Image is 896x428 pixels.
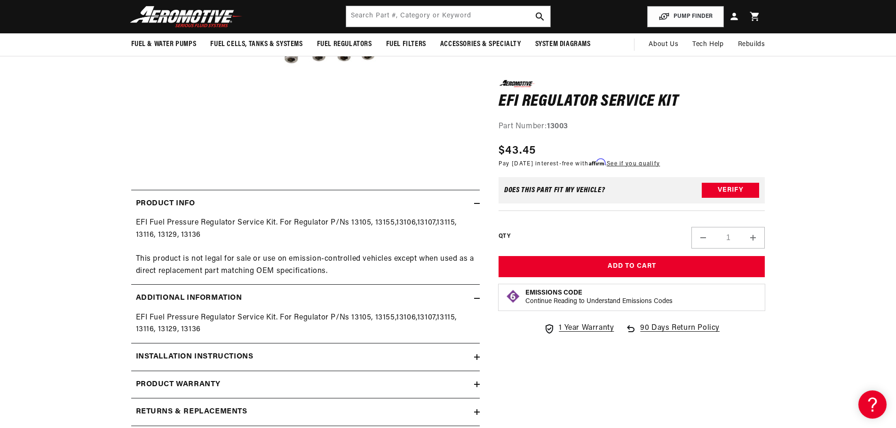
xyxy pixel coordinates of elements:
[647,6,724,27] button: PUMP FINDER
[530,6,550,27] button: search button
[702,183,759,198] button: Verify
[642,33,685,56] a: About Us
[499,159,660,168] p: Pay [DATE] interest-free with .
[386,39,426,49] span: Fuel Filters
[499,94,765,109] h1: EFI Regulator Service Kit
[127,6,245,28] img: Aeromotive
[203,33,309,55] summary: Fuel Cells, Tanks & Systems
[131,312,480,336] div: EFI Fuel Pressure Regulator Service Kit. For Regulator P/Ns 13105, 13155,13106,13107,13115, 13116...
[504,187,605,194] div: Does This part fit My vehicle?
[124,33,204,55] summary: Fuel & Water Pumps
[317,39,372,49] span: Fuel Regulators
[131,371,480,398] summary: Product warranty
[625,322,720,344] a: 90 Days Return Policy
[547,123,568,130] strong: 13003
[499,142,536,159] span: $43.45
[131,285,480,312] summary: Additional information
[131,398,480,426] summary: Returns & replacements
[607,161,660,166] a: See if you qualify - Learn more about Affirm Financing (opens in modal)
[649,41,678,48] span: About Us
[433,33,528,55] summary: Accessories & Specialty
[685,33,730,56] summary: Tech Help
[525,289,673,306] button: Emissions CodeContinue Reading to Understand Emissions Codes
[528,33,598,55] summary: System Diagrams
[136,406,247,418] h2: Returns & replacements
[136,198,195,210] h2: Product Info
[379,33,433,55] summary: Fuel Filters
[131,217,480,277] div: EFI Fuel Pressure Regulator Service Kit. For Regulator P/Ns 13105, 13155,13106,13107,13115, 13116...
[559,322,614,335] span: 1 Year Warranty
[136,379,221,391] h2: Product warranty
[506,289,521,304] img: Emissions code
[692,39,723,50] span: Tech Help
[731,33,772,56] summary: Rebuilds
[310,33,379,55] summary: Fuel Regulators
[440,39,521,49] span: Accessories & Specialty
[131,39,197,49] span: Fuel & Water Pumps
[346,6,550,27] input: Search by Part Number, Category or Keyword
[535,39,591,49] span: System Diagrams
[525,297,673,306] p: Continue Reading to Understand Emissions Codes
[640,322,720,344] span: 90 Days Return Policy
[738,39,765,50] span: Rebuilds
[544,322,614,335] a: 1 Year Warranty
[499,256,765,277] button: Add to Cart
[589,158,605,165] span: Affirm
[525,289,582,296] strong: Emissions Code
[136,292,242,304] h2: Additional information
[499,233,510,241] label: QTY
[210,39,302,49] span: Fuel Cells, Tanks & Systems
[136,351,254,363] h2: Installation Instructions
[131,190,480,218] summary: Product Info
[131,343,480,371] summary: Installation Instructions
[499,121,765,133] div: Part Number:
